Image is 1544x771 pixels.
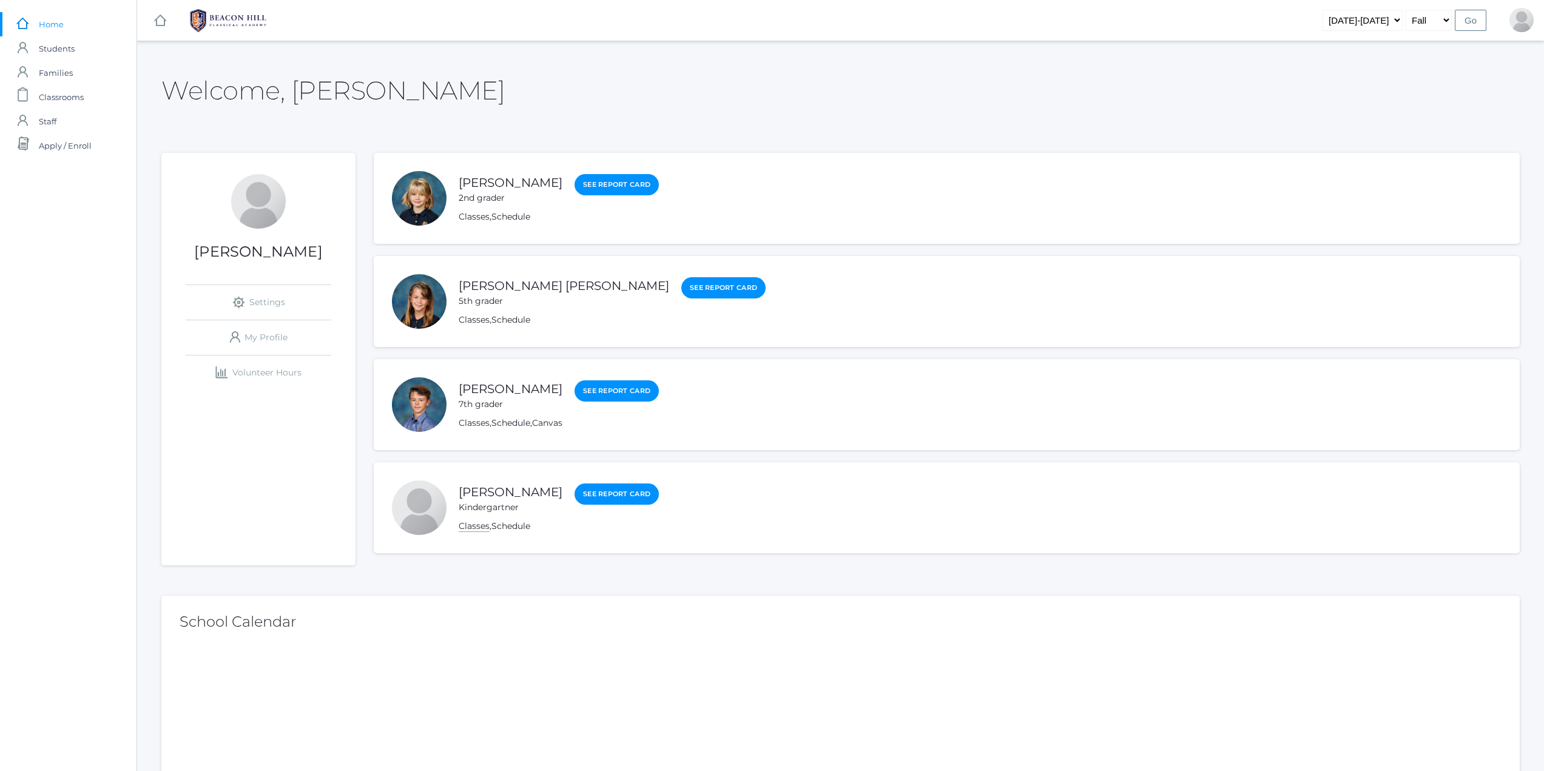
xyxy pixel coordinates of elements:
a: [PERSON_NAME] [459,175,562,190]
span: Staff [39,109,56,133]
a: [PERSON_NAME] [PERSON_NAME] [459,278,669,293]
div: 2nd grader [459,192,562,204]
span: Students [39,36,75,61]
div: Keegan Callaway [392,377,447,432]
a: Schedule [491,211,530,222]
a: Canvas [532,417,562,428]
div: Kiel Callaway [392,480,447,535]
a: Schedule [491,314,530,325]
a: Schedule [491,520,530,531]
a: Schedule [491,417,530,428]
a: Classes [459,211,490,222]
a: See Report Card [575,483,659,505]
div: Kennedy Callaway [392,274,447,329]
div: , [459,210,659,223]
div: Kellie Callaway [392,171,447,226]
span: Apply / Enroll [39,133,92,158]
div: 7th grader [459,398,562,411]
img: 1_BHCALogos-05.png [183,5,274,36]
div: Erin Callaway [231,174,286,229]
div: , [459,520,659,533]
a: Volunteer Hours [186,355,331,390]
div: Kindergartner [459,501,562,514]
a: [PERSON_NAME] [459,382,562,396]
input: Go [1455,10,1486,31]
div: , , [459,417,659,429]
a: Settings [186,285,331,320]
h1: [PERSON_NAME] [161,244,356,260]
a: See Report Card [575,174,659,195]
span: Classrooms [39,85,84,109]
h2: School Calendar [180,614,1502,630]
a: See Report Card [575,380,659,402]
span: Families [39,61,73,85]
span: Home [39,12,64,36]
div: Erin Callaway [1509,8,1534,32]
div: 5th grader [459,295,669,308]
a: Classes [459,314,490,325]
a: My Profile [186,320,331,355]
a: Classes [459,417,490,428]
a: [PERSON_NAME] [459,485,562,499]
a: Classes [459,520,490,532]
div: , [459,314,766,326]
a: See Report Card [681,277,766,298]
h2: Welcome, [PERSON_NAME] [161,76,505,104]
